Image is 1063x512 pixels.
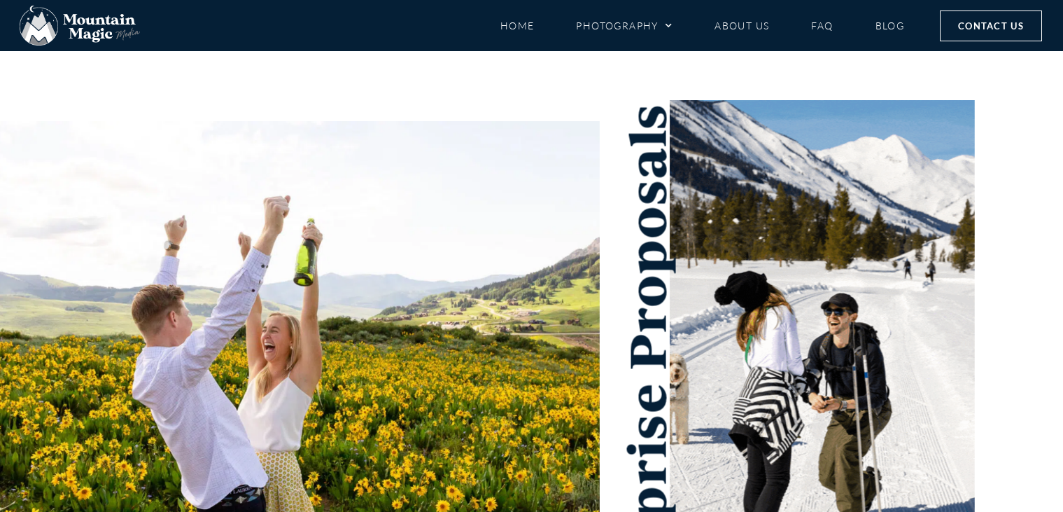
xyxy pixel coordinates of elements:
a: Blog [875,13,905,38]
a: FAQ [811,13,833,38]
a: Photography [576,13,673,38]
a: About Us [714,13,769,38]
nav: Menu [500,13,905,38]
img: Mountain Magic Media photography logo Crested Butte Photographer [20,6,140,46]
a: Home [500,13,535,38]
span: Contact Us [958,18,1024,34]
a: Contact Us [940,11,1042,41]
